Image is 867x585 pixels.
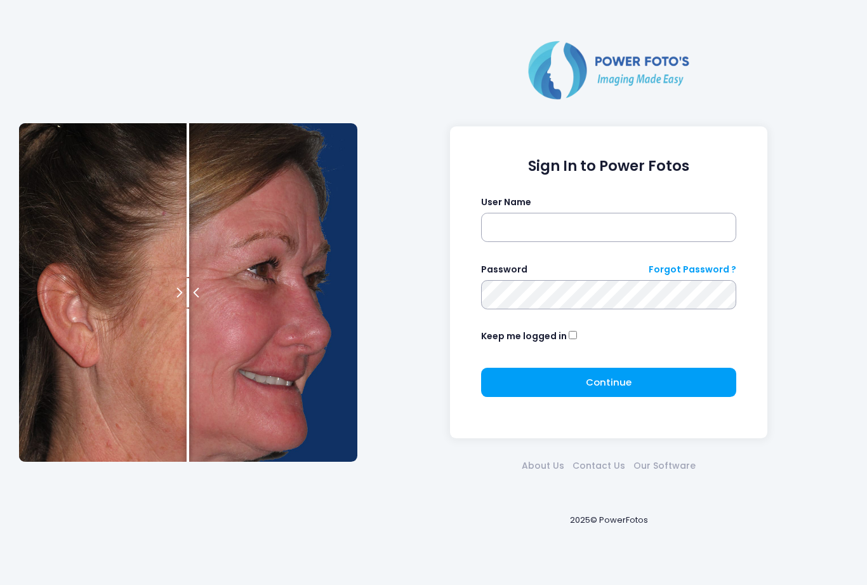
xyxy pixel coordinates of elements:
[481,330,567,343] label: Keep me logged in
[630,459,700,473] a: Our Software
[518,459,569,473] a: About Us
[569,459,630,473] a: Contact Us
[586,375,632,389] span: Continue
[481,368,737,397] button: Continue
[481,263,527,276] label: Password
[649,263,736,276] a: Forgot Password ?
[523,38,694,102] img: Logo
[481,196,531,209] label: User Name
[369,493,848,547] div: 2025© PowerFotos
[481,158,737,175] h1: Sign In to Power Fotos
